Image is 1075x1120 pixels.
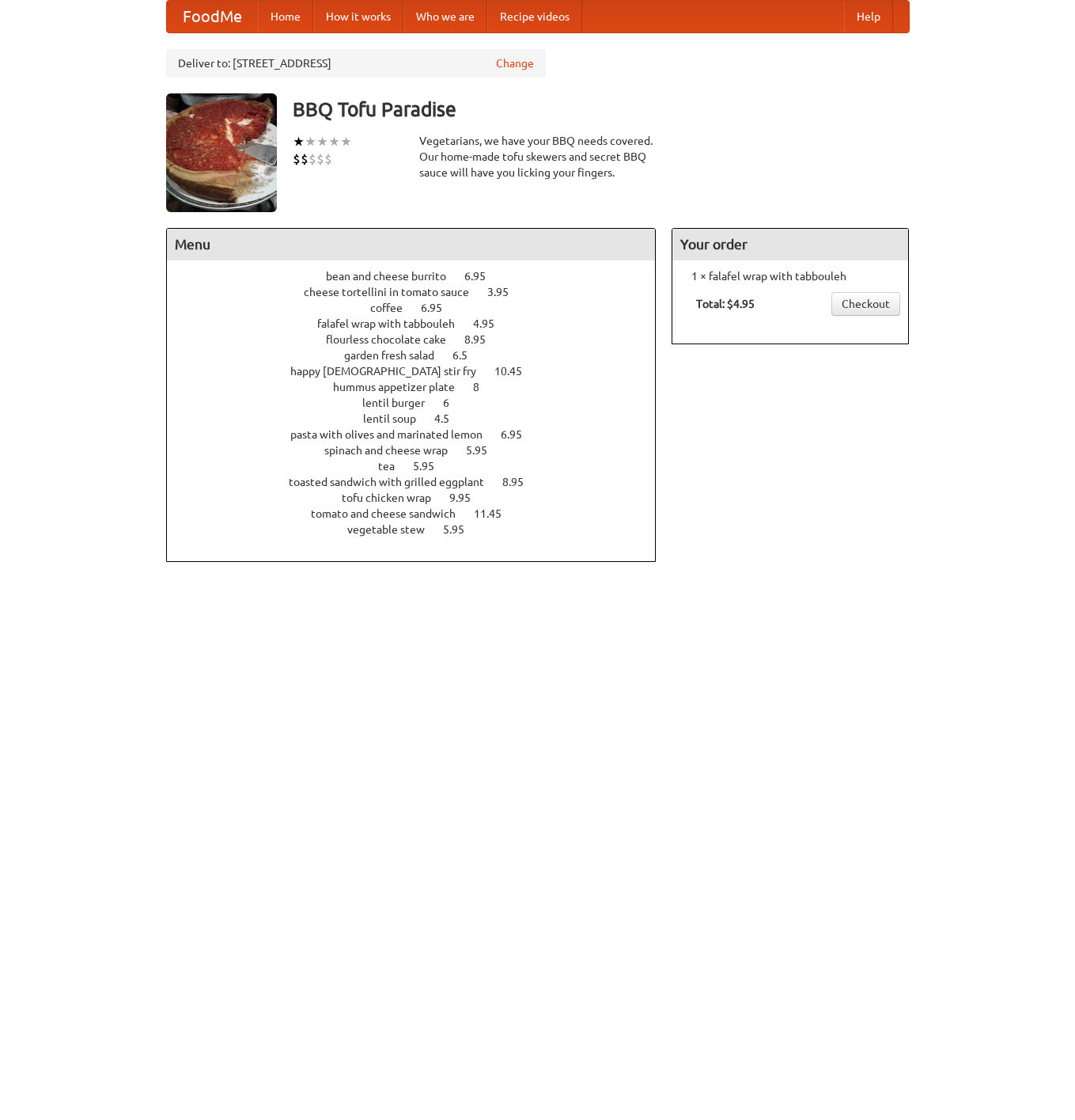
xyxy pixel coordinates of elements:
[317,317,471,330] span: falafel wrap with tabbouleh
[434,412,465,425] span: 4.5
[289,476,500,488] span: toasted sandwich with grilled eggplant
[464,270,502,283] span: 6.95
[831,292,900,316] a: Checkout
[494,365,538,378] span: 10.45
[680,268,900,284] li: 1 × falafel wrap with tabbouleh
[313,1,403,32] a: How it works
[474,507,517,520] span: 11.45
[473,381,495,393] span: 8
[258,1,313,32] a: Home
[501,428,538,441] span: 6.95
[326,270,462,283] span: bean and cheese burrito
[324,444,464,457] span: spinach and cheese wrap
[496,55,534,71] a: Change
[844,1,893,32] a: Help
[311,507,471,520] span: tomato and cheese sandwich
[347,523,494,536] a: vegetable stew 5.95
[293,93,910,125] h3: BBQ Tofu Paradise
[326,270,515,283] a: bean and cheese burrito 6.95
[333,381,471,393] span: hummus appetizer plate
[421,302,458,314] span: 6.95
[487,1,582,32] a: Recipe videos
[166,93,277,212] img: angular.jpg
[362,397,441,409] span: lentil burger
[316,150,324,168] li: $
[289,476,553,488] a: toasted sandwich with grilled eggplant 8.95
[290,365,492,378] span: happy [DEMOGRAPHIC_DATA] stir fry
[502,476,539,488] span: 8.95
[316,133,328,150] li: ★
[326,333,462,346] span: flourless chocolate cake
[370,302,471,314] a: coffee 6.95
[290,365,551,378] a: happy [DEMOGRAPHIC_DATA] stir fry 10.45
[333,381,509,393] a: hummus appetizer plate 8
[342,492,447,504] span: tofu chicken wrap
[443,523,480,536] span: 5.95
[347,523,441,536] span: vegetable stew
[378,460,464,473] a: tea 5.95
[370,302,418,314] span: coffee
[363,412,479,425] a: lentil soup 4.5
[166,49,546,78] div: Deliver to: [STREET_ADDRESS]
[304,286,485,298] span: cheese tortellini in tomato sauce
[378,460,411,473] span: tea
[362,397,479,409] a: lentil burger 6
[473,317,510,330] span: 4.95
[326,333,515,346] a: flourless chocolate cake 8.95
[344,349,497,362] a: garden fresh salad 6.5
[311,507,531,520] a: tomato and cheese sandwich 11.45
[324,444,517,457] a: spinach and cheese wrap 5.95
[466,444,503,457] span: 5.95
[301,150,308,168] li: $
[672,229,908,260] h4: Your order
[443,397,465,409] span: 6
[290,428,551,441] a: pasta with olives and marinated lemon 6.95
[403,1,487,32] a: Who we are
[696,298,755,310] b: Total: $4.95
[324,150,332,168] li: $
[328,133,340,150] li: ★
[293,133,305,150] li: ★
[419,133,657,180] div: Vegetarians, we have your BBQ needs covered. Our home-made tofu skewers and secret BBQ sauce will...
[342,492,500,504] a: tofu chicken wrap 9.95
[304,286,538,298] a: cheese tortellini in tomato sauce 3.95
[293,150,301,168] li: $
[308,150,316,168] li: $
[413,460,450,473] span: 5.95
[305,133,316,150] li: ★
[290,428,498,441] span: pasta with olives and marinated lemon
[167,1,258,32] a: FoodMe
[167,229,656,260] h4: Menu
[340,133,352,150] li: ★
[449,492,486,504] span: 9.95
[317,317,524,330] a: falafel wrap with tabbouleh 4.95
[363,412,432,425] span: lentil soup
[344,349,450,362] span: garden fresh salad
[487,286,524,298] span: 3.95
[464,333,502,346] span: 8.95
[452,349,483,362] span: 6.5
